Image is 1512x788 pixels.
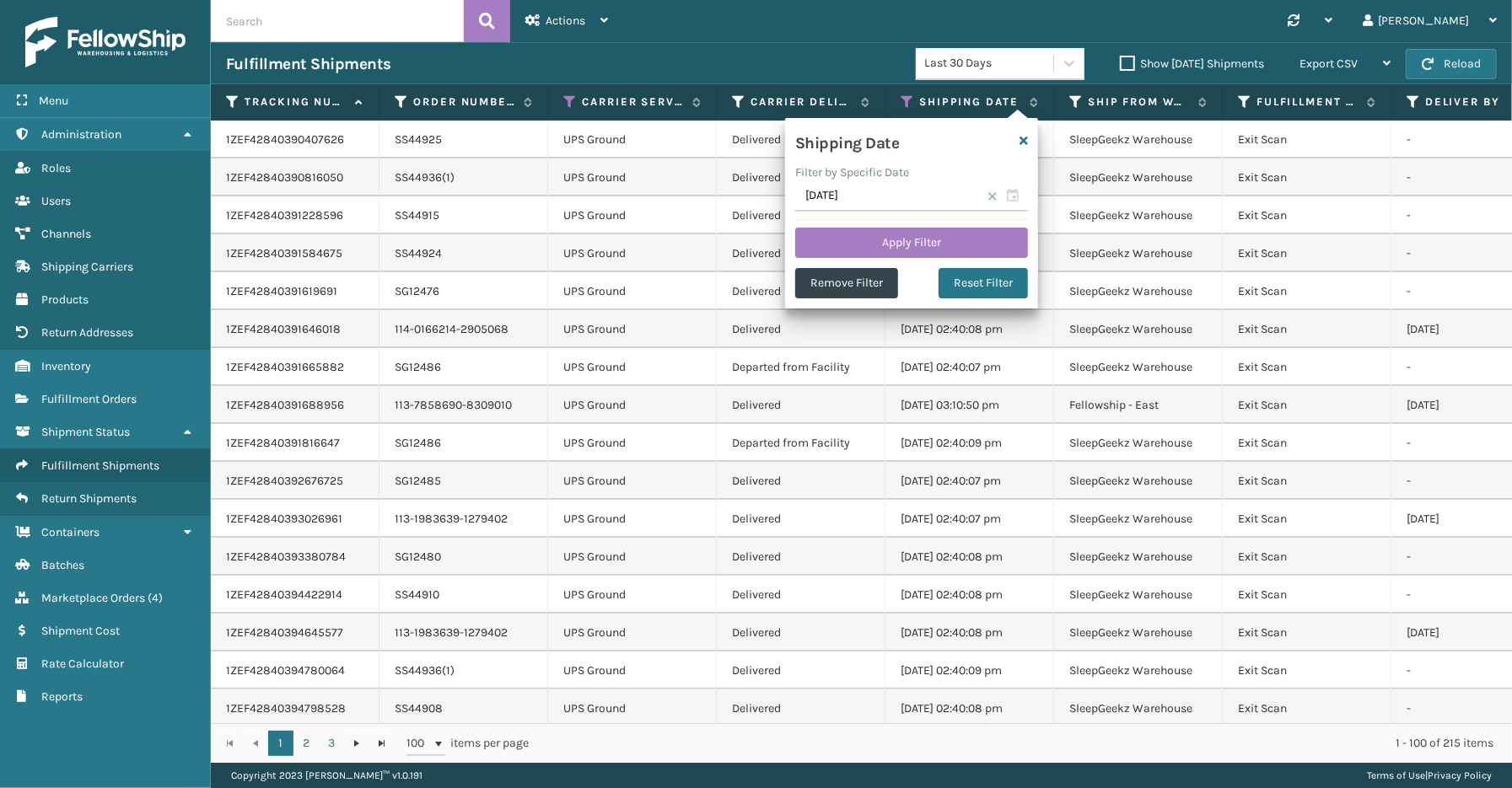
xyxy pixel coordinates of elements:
[226,54,391,74] h3: Fulfillment Shipments
[795,268,898,298] button: Remove Filter
[319,731,344,756] a: 3
[395,436,441,450] a: SG12486
[1054,424,1223,462] td: SleepGeekz Warehouse
[1054,386,1223,424] td: Fellowship - East
[395,512,508,526] a: 113-1983639-1279402
[548,310,717,348] td: UPS Ground
[41,227,91,241] span: Channels
[717,196,885,234] td: Delivered
[413,94,515,110] label: Order Number
[548,196,717,234] td: UPS Ground
[548,651,717,689] td: UPS Ground
[41,194,71,208] span: Users
[717,310,885,348] td: Delivered
[211,348,379,386] td: 1ZEF42840391665882
[1223,386,1391,424] td: Exit Scan
[885,310,1054,348] td: [DATE] 02:40:08 pm
[717,462,885,500] td: Delivered
[41,161,71,175] span: Roles
[1223,234,1391,272] td: Exit Scan
[395,208,439,222] a: SS44915
[395,549,441,564] a: SG12480
[369,731,395,756] a: Go to the last page
[211,538,379,576] td: 1ZEF42840393380784
[717,121,885,158] td: Delivered
[1367,763,1492,788] div: |
[885,462,1054,500] td: [DATE] 02:40:07 pm
[41,425,130,439] span: Shipment Status
[1054,348,1223,386] td: SleepGeekz Warehouse
[1054,538,1223,576] td: SleepGeekz Warehouse
[885,689,1054,727] td: [DATE] 02:40:08 pm
[41,260,133,274] span: Shipping Carriers
[885,614,1054,651] td: [DATE] 02:40:08 pm
[395,398,512,412] a: 113-7858690-8309010
[406,731,530,756] span: items per page
[885,386,1054,424] td: [DATE] 03:10:50 pm
[1054,576,1223,614] td: SleepGeekz Warehouse
[939,268,1028,298] button: Reset Filter
[548,348,717,386] td: UPS Ground
[211,196,379,234] td: 1ZEF42840391228596
[717,348,885,386] td: Departed from Facility
[751,94,853,110] label: Carrier Delivery Status
[395,474,441,488] a: SG12485
[41,392,137,406] span: Fulfillment Orders
[25,17,186,67] img: logo
[211,386,379,424] td: 1ZEF42840391688956
[245,94,347,110] label: Tracking Number
[548,500,717,538] td: UPS Ground
[548,158,717,196] td: UPS Ground
[1223,614,1391,651] td: Exit Scan
[795,228,1028,258] button: Apply Filter
[885,651,1054,689] td: [DATE] 02:40:09 pm
[375,737,389,750] span: Go to the last page
[41,689,83,704] span: Reports
[1054,121,1223,158] td: SleepGeekz Warehouse
[41,359,91,373] span: Inventory
[293,731,319,756] a: 2
[395,587,439,602] a: SS44910
[795,128,900,153] h4: Shipping Date
[211,576,379,614] td: 1ZEF42840394422914
[41,127,121,142] span: Administration
[1428,769,1492,781] a: Privacy Policy
[395,170,455,185] a: SS44936(1)
[717,158,885,196] td: Delivered
[717,424,885,462] td: Departed from Facility
[1223,196,1391,234] td: Exit Scan
[546,13,585,28] span: Actions
[1054,234,1223,272] td: SleepGeekz Warehouse
[885,576,1054,614] td: [DATE] 02:40:08 pm
[582,94,684,110] label: Carrier Service
[1223,158,1391,196] td: Exit Scan
[717,538,885,576] td: Delivered
[717,576,885,614] td: Delivered
[395,360,441,374] a: SG12486
[211,689,379,727] td: 1ZEF42840394798528
[1223,272,1391,310] td: Exit Scan
[717,651,885,689] td: Delivered
[395,246,442,260] a: SS44924
[41,591,145,605] span: Marketplace Orders
[211,310,379,348] td: 1ZEF42840391646018
[395,284,439,298] a: SG12476
[919,94,1021,110] label: Shipping Date
[395,322,508,336] a: 114-0166214-2905068
[1054,500,1223,538] td: SleepGeekz Warehouse
[395,625,508,640] a: 113-1983639-1279402
[1223,538,1391,576] td: Exit Scan
[1223,651,1391,689] td: Exit Scan
[1223,121,1391,158] td: Exit Scan
[1223,576,1391,614] td: Exit Scan
[1223,500,1391,538] td: Exit Scan
[211,158,379,196] td: 1ZEF42840390816050
[1054,158,1223,196] td: SleepGeekz Warehouse
[548,576,717,614] td: UPS Ground
[211,121,379,158] td: 1ZEF42840390407626
[395,663,455,678] a: SS44936(1)
[41,325,133,340] span: Return Addresses
[344,731,369,756] a: Go to the next page
[211,462,379,500] td: 1ZEF42840392676725
[1223,462,1391,500] td: Exit Scan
